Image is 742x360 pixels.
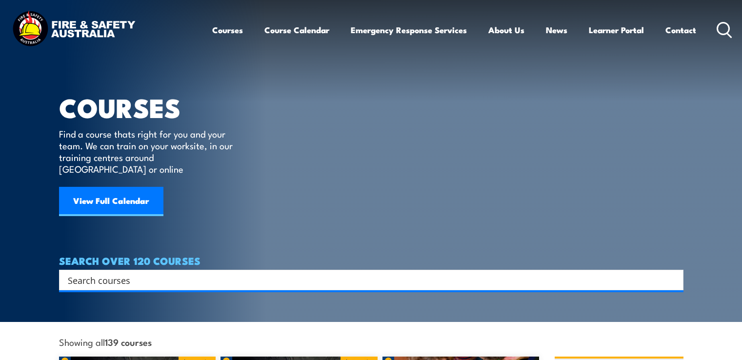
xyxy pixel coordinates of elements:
a: Course Calendar [264,17,329,43]
a: Emergency Response Services [351,17,467,43]
a: News [546,17,567,43]
a: About Us [488,17,524,43]
input: Search input [68,273,662,287]
p: Find a course thats right for you and your team. We can train on your worksite, in our training c... [59,128,237,175]
a: Contact [665,17,696,43]
a: Courses [212,17,243,43]
a: View Full Calendar [59,187,163,216]
h1: COURSES [59,96,247,119]
strong: 139 courses [105,335,152,348]
button: Search magnifier button [666,273,680,287]
h4: SEARCH OVER 120 COURSES [59,255,683,266]
span: Showing all [59,337,152,347]
a: Learner Portal [589,17,644,43]
form: Search form [70,273,664,287]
